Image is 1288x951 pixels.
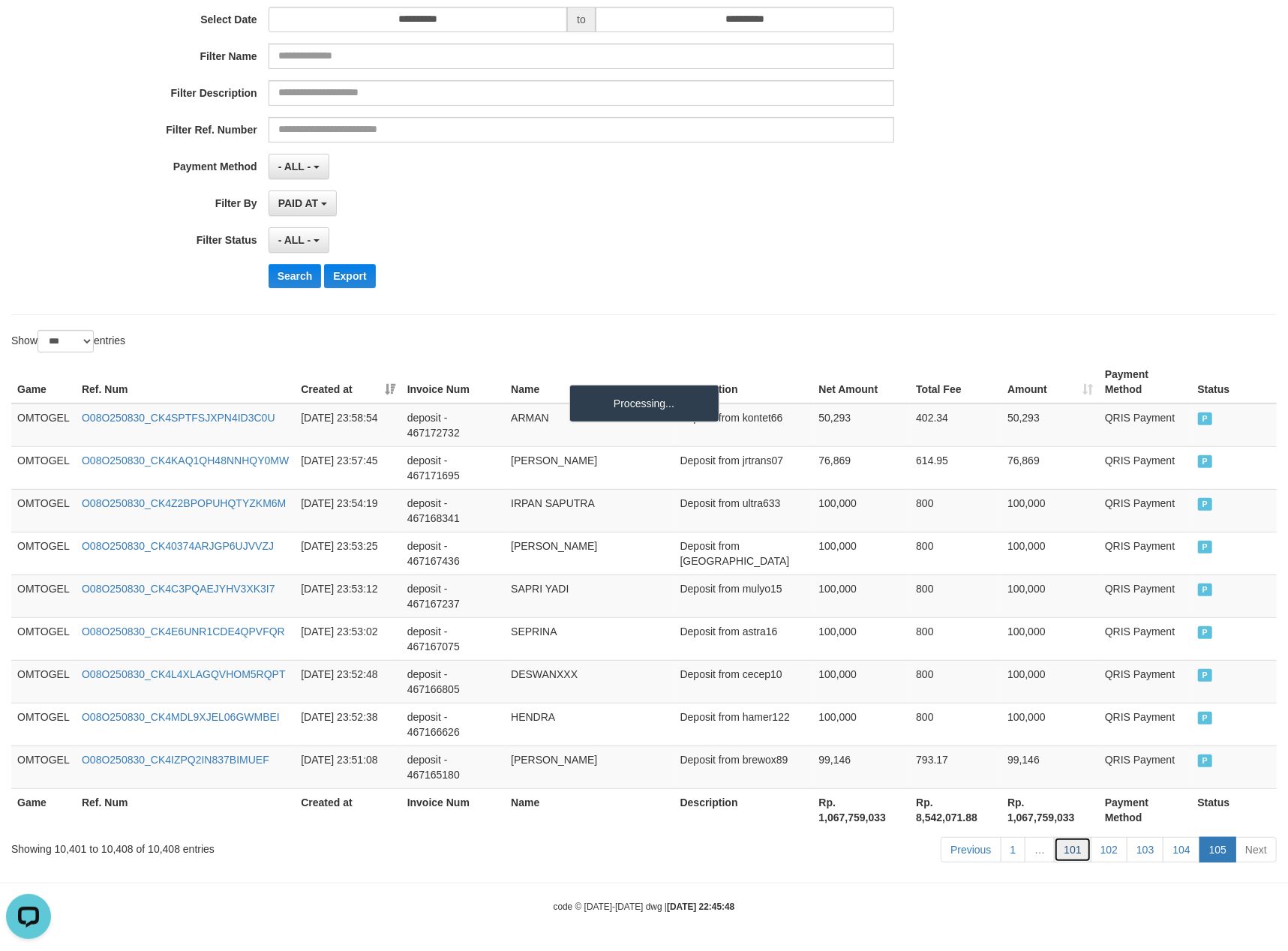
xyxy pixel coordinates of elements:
[910,532,1001,574] td: 800
[1198,541,1213,553] span: PAID
[1099,446,1192,489] td: QRIS Payment
[674,660,813,703] td: Deposit from cecep10
[1091,837,1127,862] a: 102
[11,403,76,447] td: OMTOGEL
[1099,361,1192,403] th: Payment Method
[11,361,76,403] th: Game
[1099,532,1192,574] td: QRIS Payment
[1099,745,1192,788] td: QRIS Payment
[82,711,280,723] a: O08O250830_CK4MDL9XJEL06GWMBEI
[1199,837,1236,862] a: 105
[1192,361,1277,403] th: Status
[401,660,505,703] td: deposit - 467166805
[6,6,51,51] button: Open LiveChat chat widget
[1192,788,1277,831] th: Status
[76,361,295,403] th: Ref. Num
[910,745,1001,788] td: 793.17
[401,574,505,617] td: deposit - 467167237
[910,574,1001,617] td: 800
[82,497,286,509] a: O08O250830_CK4Z2BPOPUHQTYZKM6M
[278,234,311,246] span: - ALL -
[505,361,674,403] th: Name
[1001,837,1026,862] a: 1
[813,574,911,617] td: 100,000
[910,660,1001,703] td: 800
[295,532,401,574] td: [DATE] 23:53:25
[554,901,735,912] small: code © [DATE]-[DATE] dwg |
[813,788,911,831] th: Rp. 1,067,759,033
[505,489,674,532] td: IRPAN SAPUTRA
[82,454,289,466] a: O08O250830_CK4KAQ1QH48NNHQY0MW
[674,617,813,660] td: Deposit from astra16
[401,788,505,831] th: Invoice Num
[505,532,674,574] td: [PERSON_NAME]
[910,788,1001,831] th: Rp. 8,542,071.88
[674,574,813,617] td: Deposit from mulyo15
[295,660,401,703] td: [DATE] 23:52:48
[269,154,329,179] button: - ALL -
[813,617,911,660] td: 100,000
[1099,574,1192,617] td: QRIS Payment
[813,703,911,745] td: 100,000
[1099,403,1192,447] td: QRIS Payment
[1099,489,1192,532] td: QRIS Payment
[505,745,674,788] td: [PERSON_NAME]
[295,703,401,745] td: [DATE] 23:52:38
[269,264,322,288] button: Search
[295,745,401,788] td: [DATE] 23:51:08
[674,361,813,403] th: Description
[401,617,505,660] td: deposit - 467167075
[1163,837,1199,862] a: 104
[910,446,1001,489] td: 614.95
[910,617,1001,660] td: 800
[567,7,596,32] span: to
[674,403,813,447] td: Deposit from kontet66
[1001,446,1099,489] td: 76,869
[278,160,311,172] span: - ALL -
[941,837,1001,862] a: Previous
[401,703,505,745] td: deposit - 467166626
[324,264,375,288] button: Export
[505,574,674,617] td: SAPRI YADI
[295,403,401,447] td: [DATE] 23:58:54
[1001,788,1099,831] th: Rp. 1,067,759,033
[401,532,505,574] td: deposit - 467167436
[910,403,1001,447] td: 402.34
[910,489,1001,532] td: 800
[674,446,813,489] td: Deposit from jrtrans07
[569,385,719,422] div: Processing...
[295,446,401,489] td: [DATE] 23:57:45
[295,361,401,403] th: Created at: activate to sort column ascending
[11,574,76,617] td: OMTOGEL
[11,660,76,703] td: OMTOGEL
[1099,660,1192,703] td: QRIS Payment
[401,403,505,447] td: deposit - 467172732
[11,330,125,352] label: Show entries
[11,446,76,489] td: OMTOGEL
[401,745,505,788] td: deposit - 467165180
[76,788,295,831] th: Ref. Num
[674,745,813,788] td: Deposit from brewox89
[1198,712,1213,724] span: PAID
[813,361,911,403] th: Net Amount
[505,446,674,489] td: [PERSON_NAME]
[82,625,285,637] a: O08O250830_CK4E6UNR1CDE4QPVFQR
[910,703,1001,745] td: 800
[295,617,401,660] td: [DATE] 23:53:02
[674,489,813,532] td: Deposit from ultra633
[82,668,286,680] a: O08O250830_CK4L4XLAGQVHOM5RQPT
[1001,617,1099,660] td: 100,000
[813,532,911,574] td: 100,000
[1198,498,1213,511] span: PAID
[82,540,274,552] a: O08O250830_CK40374ARJGP6UJVVZJ
[1198,626,1213,639] span: PAID
[813,660,911,703] td: 100,000
[11,745,76,788] td: OMTOGEL
[295,489,401,532] td: [DATE] 23:54:19
[1198,412,1213,425] span: PAID
[1099,703,1192,745] td: QRIS Payment
[38,330,94,352] select: Showentries
[295,788,401,831] th: Created at
[1235,837,1277,862] a: Next
[11,835,525,856] div: Showing 10,401 to 10,408 of 10,408 entries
